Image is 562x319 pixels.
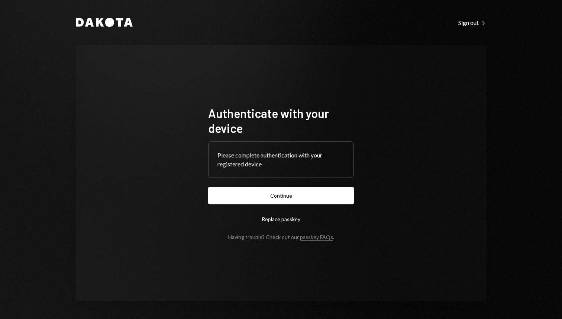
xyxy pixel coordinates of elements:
[458,19,486,26] div: Sign out
[217,151,345,169] div: Please complete authentication with your registered device.
[300,234,333,241] a: passkey FAQs
[208,187,354,204] button: Continue
[208,106,354,135] h1: Authenticate with your device
[228,234,334,240] div: Having trouble? Check out our .
[458,18,486,26] a: Sign out
[208,210,354,228] button: Replace passkey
